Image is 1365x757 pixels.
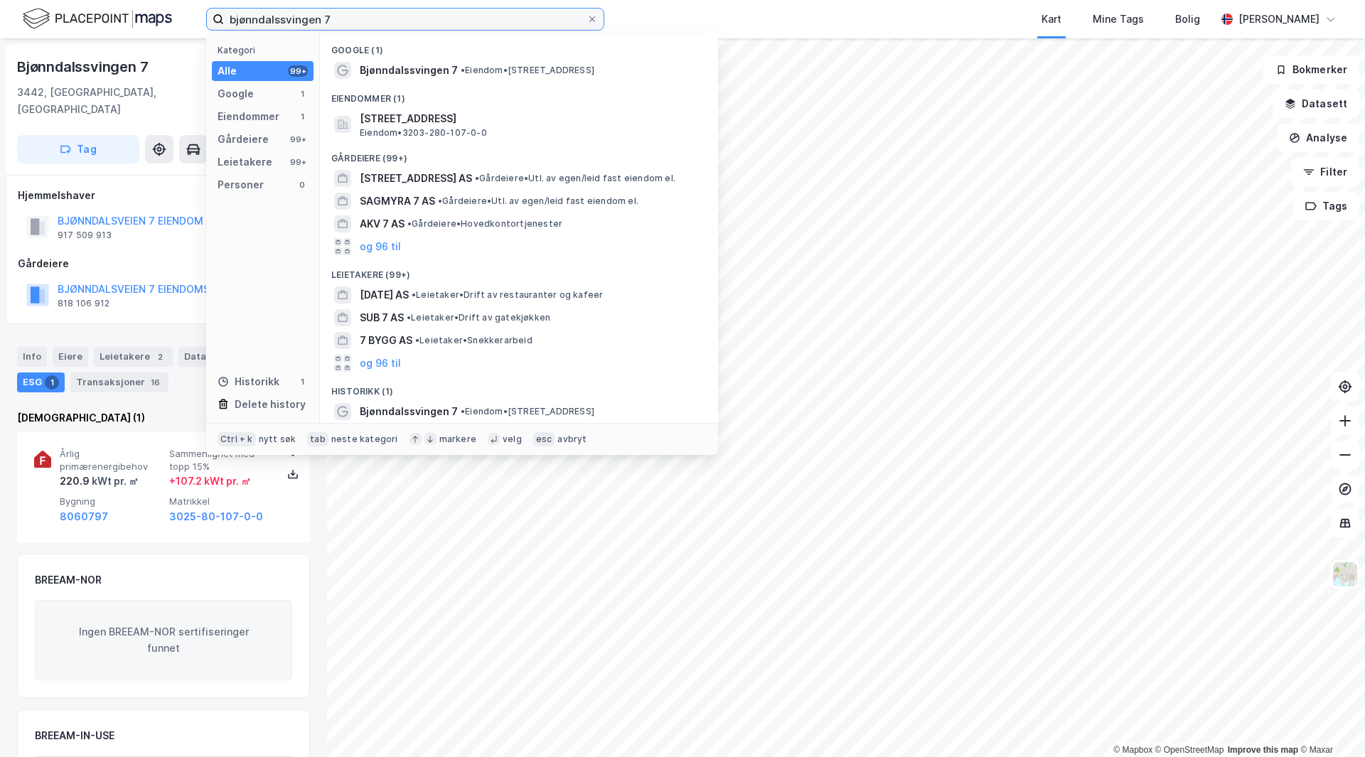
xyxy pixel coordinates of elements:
[60,508,108,525] button: 8060797
[320,141,718,167] div: Gårdeiere (99+)
[1228,745,1298,755] a: Improve this map
[296,179,308,190] div: 0
[438,195,638,207] span: Gårdeiere • Utl. av egen/leid fast eiendom el.
[58,298,109,309] div: 818 106 912
[461,406,465,417] span: •
[218,373,279,390] div: Historikk
[60,448,164,473] span: Årlig primærenergibehov
[218,432,256,446] div: Ctrl + k
[58,230,112,241] div: 917 509 913
[53,347,88,367] div: Eiere
[461,65,465,75] span: •
[461,406,594,417] span: Eiendom • [STREET_ADDRESS]
[360,127,487,139] span: Eiendom • 3203-280-107-0-0
[475,173,675,184] span: Gårdeiere • Utl. av egen/leid fast eiendom el.
[296,88,308,100] div: 1
[1155,745,1224,755] a: OpenStreetMap
[320,82,718,107] div: Eiendommer (1)
[17,409,310,426] div: [DEMOGRAPHIC_DATA] (1)
[288,156,308,168] div: 99+
[438,195,442,206] span: •
[148,375,163,390] div: 16
[407,218,412,229] span: •
[360,193,435,210] span: SAGMYRA 7 AS
[331,434,398,445] div: neste kategori
[360,110,701,127] span: [STREET_ADDRESS]
[461,65,594,76] span: Eiendom • [STREET_ADDRESS]
[1273,90,1359,118] button: Datasett
[1175,11,1200,28] div: Bolig
[288,65,308,77] div: 99+
[35,727,114,744] div: BREEAM-IN-USE
[360,238,401,255] button: og 96 til
[23,6,172,31] img: logo.f888ab2527a4732fd821a326f86c7f29.svg
[169,448,273,473] span: Sammenlignet med topp 15%
[45,375,59,390] div: 1
[412,289,416,300] span: •
[17,84,241,118] div: 3442, [GEOGRAPHIC_DATA], [GEOGRAPHIC_DATA]
[169,473,251,490] div: + 107.2 kWt pr. ㎡
[360,62,458,79] span: Bjønndalssvingen 7
[320,375,718,400] div: Historikk (1)
[307,432,328,446] div: tab
[1113,745,1152,755] a: Mapbox
[90,473,139,490] div: kWt pr. ㎡
[360,309,404,326] span: SUB 7 AS
[259,434,296,445] div: nytt søk
[1093,11,1144,28] div: Mine Tags
[415,335,419,345] span: •
[1042,11,1061,28] div: Kart
[70,372,168,392] div: Transaksjoner
[360,215,405,232] span: AKV 7 AS
[218,85,254,102] div: Google
[17,55,151,78] div: Bjønndalssvingen 7
[17,372,65,392] div: ESG
[475,173,479,183] span: •
[407,218,562,230] span: Gårdeiere • Hovedkontortjenester
[218,176,264,193] div: Personer
[17,135,139,163] button: Tag
[18,187,309,204] div: Hjemmelshaver
[1263,55,1359,84] button: Bokmerker
[218,154,272,171] div: Leietakere
[169,508,263,525] button: 3025-80-107-0-0
[18,255,309,272] div: Gårdeiere
[320,33,718,59] div: Google (1)
[360,403,458,420] span: Bjønndalssvingen 7
[415,335,532,346] span: Leietaker • Snekkerarbeid
[218,131,269,148] div: Gårdeiere
[412,289,603,301] span: Leietaker • Drift av restauranter og kafeer
[439,434,476,445] div: markere
[360,286,409,304] span: [DATE] AS
[503,434,522,445] div: velg
[296,111,308,122] div: 1
[60,473,139,490] div: 220.9
[1332,561,1359,588] img: Z
[533,432,555,446] div: esc
[218,108,279,125] div: Eiendommer
[35,571,102,589] div: BREEAM-NOR
[218,45,314,55] div: Kategori
[17,347,47,367] div: Info
[1293,192,1359,220] button: Tags
[407,312,411,323] span: •
[407,312,550,323] span: Leietaker • Drift av gatekjøkken
[235,396,306,413] div: Delete history
[218,63,237,80] div: Alle
[360,332,412,349] span: 7 BYGG AS
[94,347,173,367] div: Leietakere
[320,258,718,284] div: Leietakere (99+)
[35,600,292,681] div: Ingen BREEAM-NOR sertifiseringer funnet
[169,495,273,508] span: Matrikkel
[360,170,472,187] span: [STREET_ADDRESS] AS
[296,376,308,387] div: 1
[1291,158,1359,186] button: Filter
[1277,124,1359,152] button: Analyse
[178,347,232,367] div: Datasett
[60,495,164,508] span: Bygning
[224,9,587,30] input: Søk på adresse, matrikkel, gårdeiere, leietakere eller personer
[1238,11,1319,28] div: [PERSON_NAME]
[360,355,401,372] button: og 96 til
[1294,689,1365,757] iframe: Chat Widget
